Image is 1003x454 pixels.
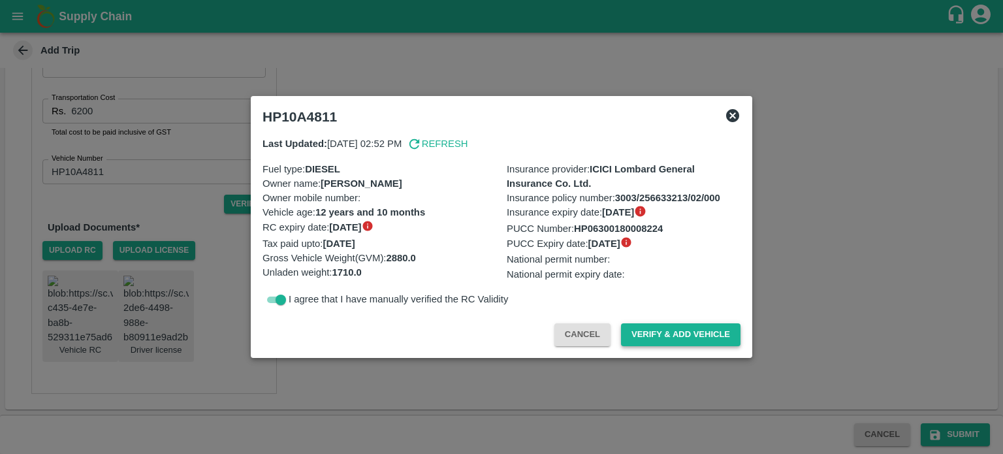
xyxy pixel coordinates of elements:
b: [DATE] [329,222,361,233]
span: RC expiry date : [263,220,362,235]
b: Last Updated: [263,138,327,149]
b: 3003/256633213/02/000 [615,193,720,203]
b: HP10A4811 [263,109,337,124]
span: National permit expiry date : [507,267,625,282]
b: HP06300180008224 [574,223,663,234]
p: Vehicle age : [263,205,496,219]
p: Refresh [422,137,468,151]
span: PUCC Expiry date : [507,236,620,251]
p: National permit number : [507,252,740,267]
b: ICICI Lombard General Insurance Co. Ltd. [507,164,695,189]
p: Tax paid upto : [263,236,496,251]
p: PUCC Number : [507,221,740,236]
button: Verify & Add Vehicle [621,323,740,346]
b: [DATE] [323,238,355,249]
b: 1710.0 [332,267,361,278]
p: Owner mobile number : [263,191,496,205]
button: Cancel [554,323,611,346]
p: Owner name : [263,176,496,191]
p: Unladen weight : [263,265,496,280]
button: Refresh [407,137,468,151]
span: Insurance expiry date : [507,205,634,219]
b: [DATE] [588,238,620,249]
b: DIESEL [305,164,340,174]
p: Insurance provider : [507,162,740,191]
b: 2880.0 [386,253,415,263]
p: [DATE] 02:52 PM [263,137,402,151]
p: Fuel type : [263,162,496,176]
b: 12 years and 10 months [315,207,425,218]
p: Insurance policy number : [507,191,740,205]
p: I agree that I have manually verified the RC Validity [289,292,508,306]
p: Gross Vehicle Weight(GVM) : [263,251,496,265]
b: [DATE] [602,207,634,218]
b: [PERSON_NAME] [321,178,402,189]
